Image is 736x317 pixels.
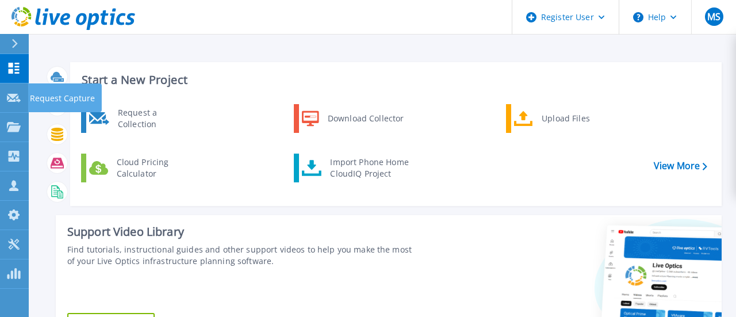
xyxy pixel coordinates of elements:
div: Request a Collection [112,107,196,130]
div: Support Video Library [67,224,413,239]
span: MS [707,12,720,21]
div: Find tutorials, instructional guides and other support videos to help you make the most of your L... [67,244,413,267]
p: Request Capture [30,83,95,113]
a: Cloud Pricing Calculator [81,154,199,182]
div: Upload Files [536,107,621,130]
div: Cloud Pricing Calculator [111,156,196,179]
a: Request a Collection [81,104,199,133]
div: Import Phone Home CloudIQ Project [324,156,414,179]
a: View More [654,161,707,171]
a: Download Collector [294,104,412,133]
div: Download Collector [322,107,409,130]
a: Upload Files [506,104,624,133]
h3: Start a New Project [82,74,707,86]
